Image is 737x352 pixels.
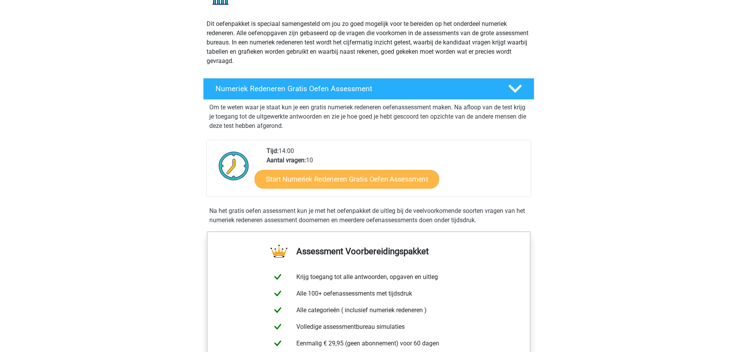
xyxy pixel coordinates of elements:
[215,84,496,93] h4: Numeriek Redeneren Gratis Oefen Assessment
[261,146,530,197] div: 14:00 10
[267,156,306,164] b: Aantal vragen:
[255,170,439,188] a: Start Numeriek Redeneren Gratis Oefen Assessment
[267,147,279,155] b: Tijd:
[200,78,537,100] a: Numeriek Redeneren Gratis Oefen Assessment
[209,103,528,131] p: Om te weten waar je staat kun je een gratis numeriek redeneren oefenassessment maken. Na afloop v...
[207,19,531,66] p: Dit oefenpakket is speciaal samengesteld om jou zo goed mogelijk voor te bereiden op het onderdee...
[206,206,531,225] div: Na het gratis oefen assessment kun je met het oefenpakket de uitleg bij de veelvoorkomende soorte...
[214,146,253,185] img: Klok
